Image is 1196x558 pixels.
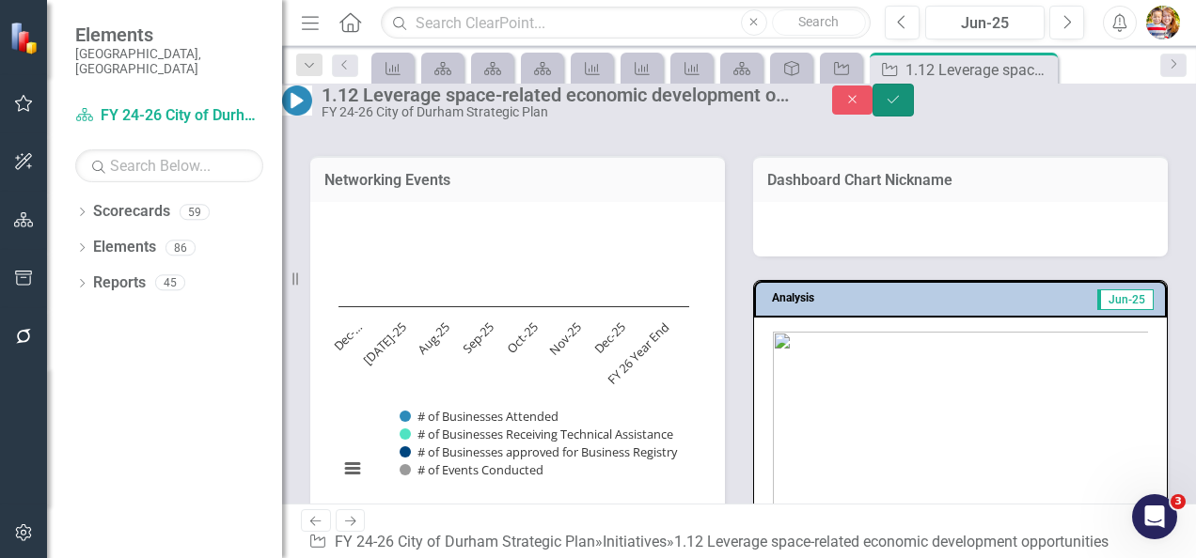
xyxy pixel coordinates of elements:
[93,272,146,294] a: Reports
[31,8,480,23] strong: [GEOGRAPHIC_DATA] Neighborhood Stabilization Partnership
[282,85,312,116] img: In Progress
[1097,289,1154,310] span: Jun-25
[308,532,1116,553] div: » »
[772,292,934,304] h3: Analysis
[180,204,210,220] div: 59
[329,216,706,498] div: Chart. Highcharts interactive chart.
[93,237,156,258] a: Elements
[674,533,1109,550] div: 1.12 Leverage space-related economic development opportunities
[322,85,795,105] div: 1.12 Leverage space-related economic development opportunities
[5,8,826,114] span: The brings together city departments and community partners to revitalize the area while protecti...
[324,172,711,189] h3: Networking Events
[772,9,866,36] button: Search
[932,12,1038,35] div: Jun-25
[767,172,1154,189] h3: Dashboard Chart Nickname
[603,533,667,550] a: Initiatives
[415,318,454,358] text: Aug-25
[604,318,673,388] text: FY 26 Year End
[400,461,543,478] button: Show # of Events Conducted
[75,149,263,182] input: Search Below...
[690,100,705,115] img: mceclip9.jpg
[1146,6,1180,39] img: Shari Metcalfe
[322,105,795,119] div: FY 24-26 City of Durham Strategic Plan
[165,240,196,256] div: 86
[400,443,682,460] button: Show # of Businesses approved for Business Registry
[360,318,410,368] text: [DATE]-25
[400,426,678,442] button: Show # of Businesses Receiving Technical Assistance
[329,216,699,498] svg: Interactive chart
[590,318,629,357] text: Dec-25
[330,318,366,354] text: Dec-…
[459,318,497,357] text: Sep-25
[400,408,559,425] button: Show # of Businesses Attended
[335,533,595,550] a: FY 24-26 City of Durham Strategic Plan
[75,23,263,46] span: Elements
[155,275,185,291] div: 45
[9,22,42,54] img: ClearPoint Strategy
[1132,494,1177,539] iframe: Intercom live chat
[339,456,366,482] button: View chart menu, Chart
[545,318,585,358] text: Nov-25
[93,201,170,223] a: Scorecards
[925,6,1045,39] button: Jun-25
[75,46,263,77] small: [GEOGRAPHIC_DATA], [GEOGRAPHIC_DATA]
[1171,494,1186,509] span: 3
[798,14,839,29] span: Search
[503,318,541,356] text: Oct-25
[381,7,871,39] input: Search ClearPoint...
[75,105,263,127] a: FY 24-26 City of Durham Strategic Plan
[905,58,1053,82] div: 1.12 Leverage space-related economic development opportunities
